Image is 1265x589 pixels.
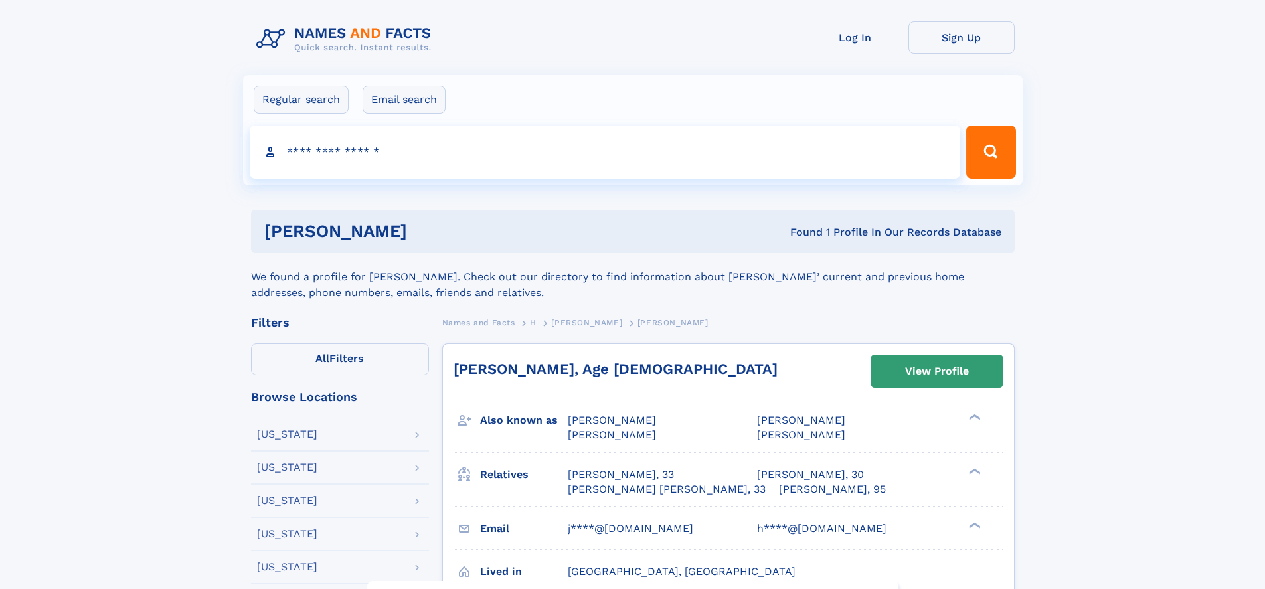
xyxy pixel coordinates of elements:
[264,223,599,240] h1: [PERSON_NAME]
[442,314,515,331] a: Names and Facts
[551,314,622,331] a: [PERSON_NAME]
[454,361,778,377] a: [PERSON_NAME], Age [DEMOGRAPHIC_DATA]
[251,391,429,403] div: Browse Locations
[802,21,908,54] a: Log In
[568,428,656,441] span: [PERSON_NAME]
[480,517,568,540] h3: Email
[966,521,981,529] div: ❯
[257,462,317,473] div: [US_STATE]
[551,318,622,327] span: [PERSON_NAME]
[779,482,886,497] a: [PERSON_NAME], 95
[257,529,317,539] div: [US_STATE]
[757,428,845,441] span: [PERSON_NAME]
[250,126,961,179] input: search input
[251,343,429,375] label: Filters
[480,560,568,583] h3: Lived in
[251,317,429,329] div: Filters
[966,413,981,422] div: ❯
[637,318,709,327] span: [PERSON_NAME]
[257,562,317,572] div: [US_STATE]
[871,355,1003,387] a: View Profile
[568,565,796,578] span: [GEOGRAPHIC_DATA], [GEOGRAPHIC_DATA]
[257,429,317,440] div: [US_STATE]
[966,467,981,475] div: ❯
[568,482,766,497] a: [PERSON_NAME] [PERSON_NAME], 33
[757,467,864,482] a: [PERSON_NAME], 30
[568,414,656,426] span: [PERSON_NAME]
[254,86,349,114] label: Regular search
[480,409,568,432] h3: Also known as
[908,21,1015,54] a: Sign Up
[363,86,446,114] label: Email search
[530,314,537,331] a: H
[530,318,537,327] span: H
[257,495,317,506] div: [US_STATE]
[251,21,442,57] img: Logo Names and Facts
[757,414,845,426] span: [PERSON_NAME]
[251,253,1015,301] div: We found a profile for [PERSON_NAME]. Check out our directory to find information about [PERSON_N...
[598,225,1001,240] div: Found 1 Profile In Our Records Database
[966,126,1015,179] button: Search Button
[568,467,674,482] a: [PERSON_NAME], 33
[480,463,568,486] h3: Relatives
[905,356,969,386] div: View Profile
[315,352,329,365] span: All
